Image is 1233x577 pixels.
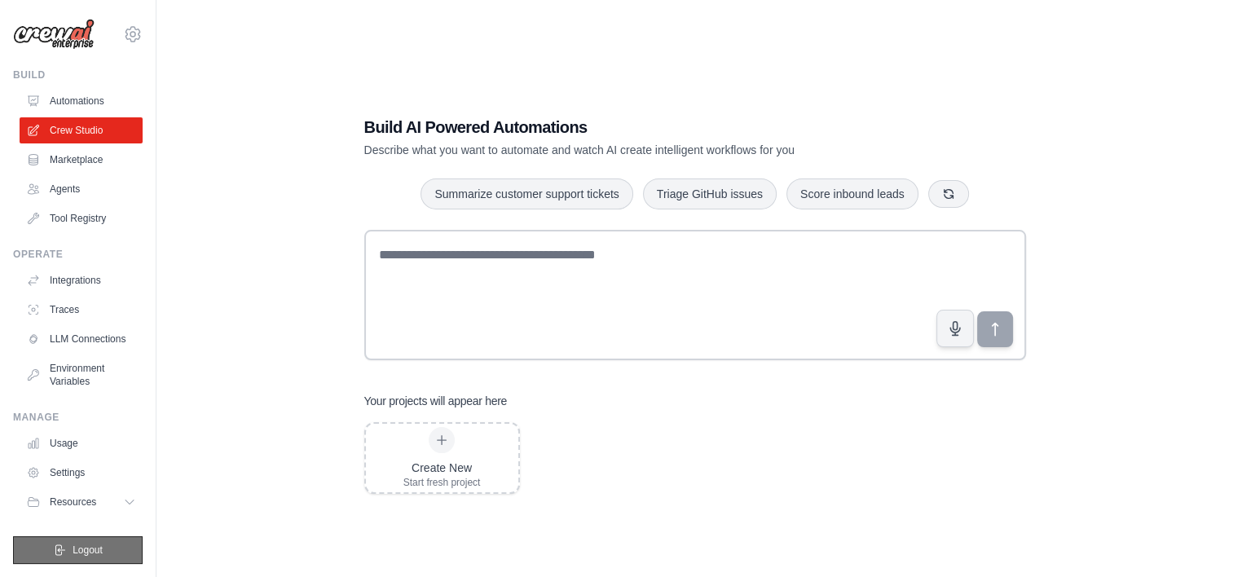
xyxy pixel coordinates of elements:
h3: Your projects will appear here [364,393,508,409]
a: LLM Connections [20,326,143,352]
h1: Build AI Powered Automations [364,116,912,139]
iframe: Chat Widget [1152,499,1233,577]
button: Get new suggestions [928,180,969,208]
div: Manage [13,411,143,424]
a: Tool Registry [20,205,143,231]
a: Settings [20,460,143,486]
button: Click to speak your automation idea [936,310,974,347]
a: Agents [20,176,143,202]
span: Logout [73,544,103,557]
a: Traces [20,297,143,323]
a: Integrations [20,267,143,293]
div: Build [13,68,143,81]
button: Logout [13,536,143,564]
div: Start fresh project [403,476,481,489]
span: Resources [50,496,96,509]
a: Marketplace [20,147,143,173]
p: Describe what you want to automate and watch AI create intelligent workflows for you [364,142,912,158]
div: Operate [13,248,143,261]
button: Summarize customer support tickets [421,178,632,209]
button: Score inbound leads [786,178,918,209]
button: Triage GitHub issues [643,178,777,209]
button: Resources [20,489,143,515]
a: Crew Studio [20,117,143,143]
a: Automations [20,88,143,114]
img: Logo [13,19,95,50]
a: Environment Variables [20,355,143,394]
div: Create New [403,460,481,476]
a: Usage [20,430,143,456]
